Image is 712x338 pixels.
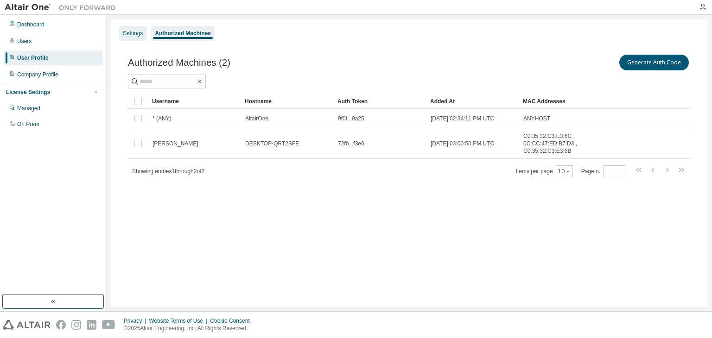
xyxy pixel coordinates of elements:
[153,115,172,122] span: * (ANY)
[558,168,571,175] button: 10
[523,94,593,109] div: MAC Addresses
[17,120,39,128] div: On Prem
[152,94,237,109] div: Username
[71,320,81,330] img: instagram.svg
[6,88,50,96] div: License Settings
[338,140,364,147] span: 72fb...f3e6
[431,140,494,147] span: [DATE] 03:00:50 PM UTC
[5,3,121,12] img: Altair One
[17,105,40,112] div: Managed
[430,94,515,109] div: Added At
[338,115,364,122] span: 9f0f...9a25
[581,165,625,177] span: Page n.
[337,94,423,109] div: Auth Token
[17,71,58,78] div: Company Profile
[523,115,550,122] span: ANYHOST
[210,317,255,325] div: Cookie Consent
[123,30,143,37] div: Settings
[245,94,330,109] div: Hostname
[124,325,255,332] p: © 2025 Altair Engineering, Inc. All Rights Reserved.
[128,57,230,68] span: Authorized Machines (2)
[149,317,210,325] div: Website Terms of Use
[245,115,268,122] span: AltairOne
[17,38,32,45] div: Users
[523,132,593,155] span: C0:35:32:C3:E3:6C , 0C:CC:47:ED:B7:D3 , C0:35:32:C3:E3:6B
[516,165,573,177] span: Items per page
[153,140,198,147] span: [PERSON_NAME]
[619,55,689,70] button: Generate Auth Code
[245,140,299,147] span: DESKTOP-QRT2SFE
[431,115,494,122] span: [DATE] 02:34:11 PM UTC
[56,320,66,330] img: facebook.svg
[87,320,96,330] img: linkedin.svg
[17,54,48,62] div: User Profile
[155,30,211,37] div: Authorized Machines
[3,320,51,330] img: altair_logo.svg
[102,320,115,330] img: youtube.svg
[17,21,44,28] div: Dashboard
[132,168,204,175] span: Showing entries 1 through 2 of 2
[124,317,149,325] div: Privacy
